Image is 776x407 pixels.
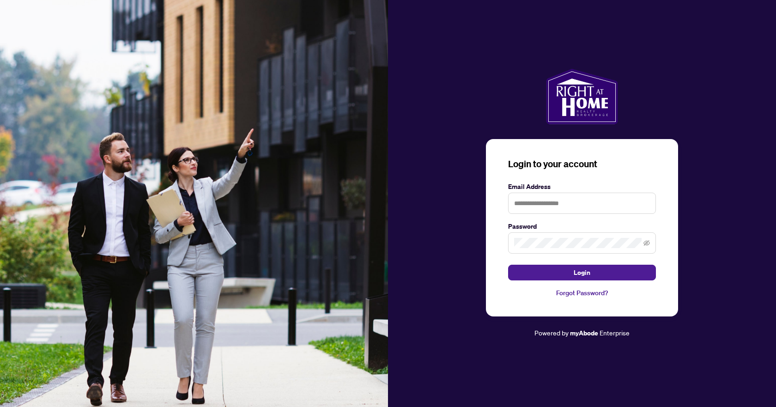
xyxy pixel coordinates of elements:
[508,221,656,231] label: Password
[570,328,598,338] a: myAbode
[534,328,569,337] span: Powered by
[508,158,656,170] h3: Login to your account
[643,240,650,246] span: eye-invisible
[508,182,656,192] label: Email Address
[574,265,590,280] span: Login
[546,69,618,124] img: ma-logo
[508,288,656,298] a: Forgot Password?
[600,328,630,337] span: Enterprise
[508,265,656,280] button: Login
